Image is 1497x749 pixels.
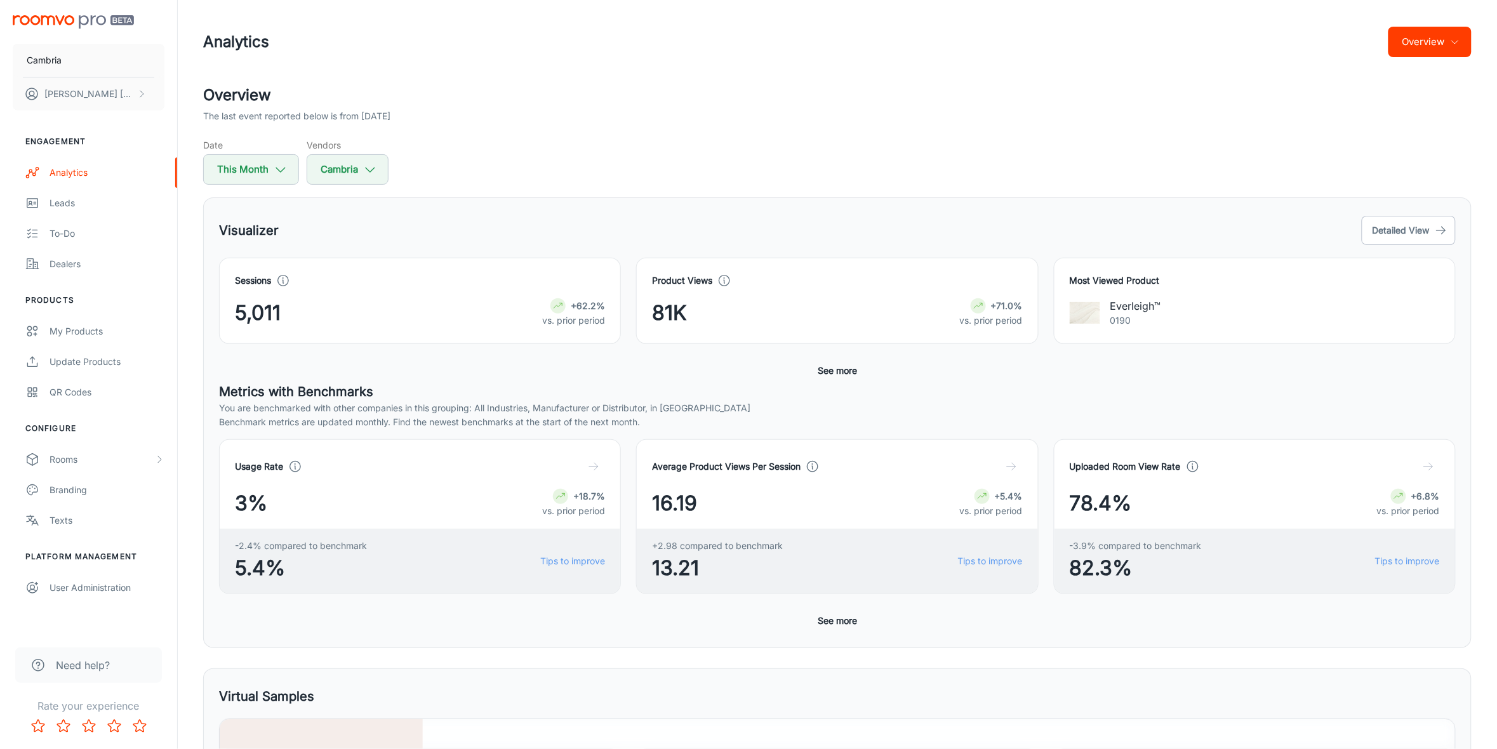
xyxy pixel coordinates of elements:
[203,109,390,123] p: The last event reported below is from [DATE]
[995,491,1023,501] strong: +5.4%
[219,415,1456,429] p: Benchmark metrics are updated monthly. Find the newest benchmarks at the start of the next month.
[1377,504,1440,518] p: vs. prior period
[13,44,164,77] button: Cambria
[50,514,164,527] div: Texts
[219,401,1456,415] p: You are benchmarked with other companies in this grouping: All Industries, Manufacturer or Distri...
[813,609,862,632] button: See more
[1411,491,1440,501] strong: +6.8%
[542,314,605,328] p: vs. prior period
[1362,216,1456,245] button: Detailed View
[235,298,281,328] span: 5,011
[540,554,605,568] a: Tips to improve
[203,138,299,152] h5: Date
[652,488,697,519] span: 16.19
[219,382,1456,401] h5: Metrics with Benchmarks
[958,554,1023,568] a: Tips to improve
[235,553,367,583] span: 5.4%
[1070,274,1440,288] h4: Most Viewed Product
[50,581,164,595] div: User Administration
[13,77,164,110] button: [PERSON_NAME] [PERSON_NAME]
[573,491,605,501] strong: +18.7%
[50,227,164,241] div: To-do
[991,300,1023,311] strong: +71.0%
[56,658,110,673] span: Need help?
[652,553,783,583] span: 13.21
[50,453,154,467] div: Rooms
[50,196,164,210] div: Leads
[203,30,269,53] h1: Analytics
[571,300,605,311] strong: +62.2%
[652,274,712,288] h4: Product Views
[50,355,164,369] div: Update Products
[102,713,127,739] button: Rate 4 star
[76,713,102,739] button: Rate 3 star
[27,53,62,67] p: Cambria
[960,314,1023,328] p: vs. prior period
[1070,553,1202,583] span: 82.3%
[50,257,164,271] div: Dealers
[219,687,314,706] h5: Virtual Samples
[235,274,271,288] h4: Sessions
[1070,539,1202,553] span: -3.9% compared to benchmark
[50,166,164,180] div: Analytics
[50,385,164,399] div: QR Codes
[50,483,164,497] div: Branding
[44,87,134,101] p: [PERSON_NAME] [PERSON_NAME]
[307,154,389,185] button: Cambria
[203,84,1472,107] h2: Overview
[127,713,152,739] button: Rate 5 star
[542,504,605,518] p: vs. prior period
[219,221,279,240] h5: Visualizer
[652,298,687,328] span: 81K
[1388,27,1472,57] button: Overview
[203,154,299,185] button: This Month
[10,698,167,713] p: Rate your experience
[1375,554,1440,568] a: Tips to improve
[1070,488,1132,519] span: 78.4%
[51,713,76,739] button: Rate 2 star
[235,539,367,553] span: -2.4% compared to benchmark
[50,324,164,338] div: My Products
[813,359,862,382] button: See more
[1070,298,1100,328] img: Everleigh™
[652,539,783,553] span: +2.98 compared to benchmark
[235,460,283,474] h4: Usage Rate
[13,15,134,29] img: Roomvo PRO Beta
[652,460,801,474] h4: Average Product Views Per Session
[1110,314,1161,328] p: 0190
[1110,298,1161,314] p: Everleigh™
[307,138,389,152] h5: Vendors
[25,713,51,739] button: Rate 1 star
[960,504,1023,518] p: vs. prior period
[1070,460,1181,474] h4: Uploaded Room View Rate
[235,488,267,519] span: 3%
